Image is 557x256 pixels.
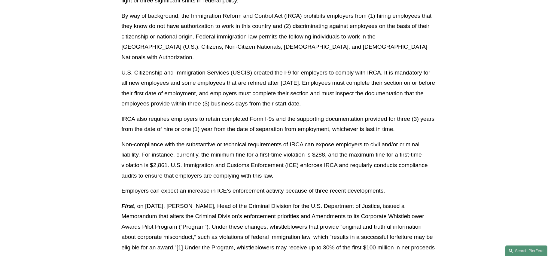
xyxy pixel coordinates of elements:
[121,203,134,209] em: First
[121,139,436,181] p: Non-compliance with the substantive or technical requirements of IRCA can expose employers to civ...
[121,114,436,135] p: IRCA also requires employers to retain completed Form I-9s and the supporting documentation provi...
[505,245,547,256] a: Search this site
[121,11,436,63] p: By way of background, the Immigration Reform and Control Act (IRCA) prohibits employers from (1) ...
[121,68,436,109] p: U.S. Citizenship and Immigration Services (USCIS) created the I-9 for employers to comply with IR...
[121,186,436,196] p: Employers can expect an increase in ICE’s enforcement activity because of three recent developments.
